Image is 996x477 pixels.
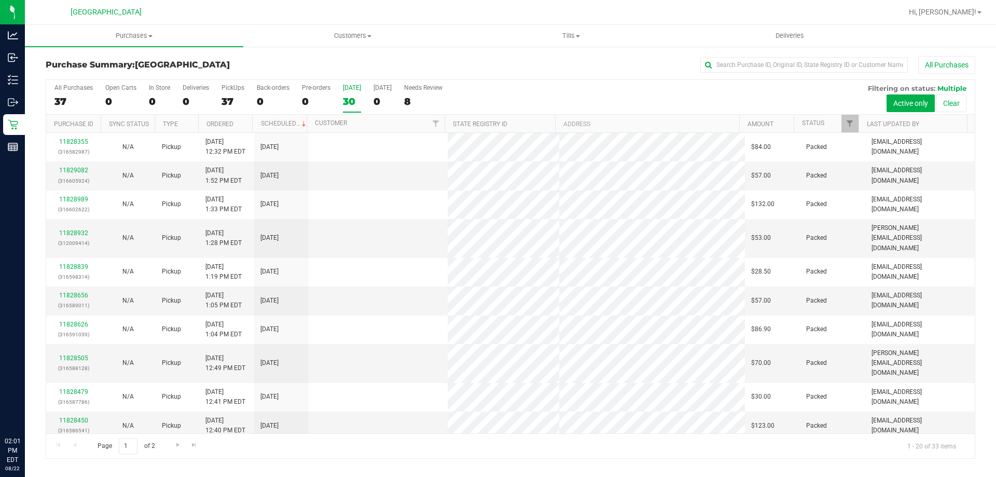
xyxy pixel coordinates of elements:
div: PickUps [222,84,244,91]
button: N/A [122,421,134,431]
span: Pickup [162,199,181,209]
span: [DATE] [260,142,279,152]
span: [PERSON_NAME][EMAIL_ADDRESS][DOMAIN_NAME] [872,348,969,378]
span: [DATE] [260,267,279,277]
p: (316605924) [52,176,94,186]
div: 30 [343,96,361,107]
a: Purchases [25,25,243,47]
span: [EMAIL_ADDRESS][DOMAIN_NAME] [872,416,969,435]
span: Not Applicable [122,393,134,400]
inline-svg: Retail [8,119,18,130]
span: [DATE] [260,421,279,431]
span: Multiple [937,84,966,92]
span: Customers [244,31,461,40]
a: 11828989 [59,196,88,203]
button: N/A [122,142,134,152]
span: $57.00 [751,296,771,306]
button: Clear [936,94,966,112]
p: 02:01 PM EDT [5,437,20,465]
button: All Purchases [918,56,975,74]
div: [DATE] [374,84,392,91]
span: Not Applicable [122,422,134,429]
span: $70.00 [751,358,771,368]
p: (312009414) [52,238,94,248]
span: Packed [806,199,827,209]
inline-svg: Inbound [8,52,18,63]
div: Back-orders [257,84,289,91]
a: Sync Status [109,120,149,128]
a: Go to the next page [170,438,185,452]
span: Pickup [162,142,181,152]
a: Tills [462,25,680,47]
span: [DATE] [260,171,279,181]
a: State Registry ID [453,120,507,128]
span: Hi, [PERSON_NAME]! [909,8,976,16]
a: 11828355 [59,138,88,145]
span: Not Applicable [122,297,134,304]
span: Page of 2 [89,438,163,454]
div: Open Carts [105,84,136,91]
input: Search Purchase ID, Original ID, State Registry ID or Customer Name... [700,57,908,73]
button: N/A [122,296,134,306]
a: 11828505 [59,355,88,362]
span: [DATE] 1:19 PM EDT [205,262,242,282]
span: Pickup [162,421,181,431]
a: Last Updated By [867,120,919,128]
a: 11828656 [59,292,88,299]
span: Deliveries [762,31,818,40]
inline-svg: Outbound [8,97,18,107]
span: Packed [806,142,827,152]
span: Pickup [162,233,181,243]
span: [EMAIL_ADDRESS][DOMAIN_NAME] [872,262,969,282]
span: Not Applicable [122,359,134,366]
span: [EMAIL_ADDRESS][DOMAIN_NAME] [872,166,969,185]
span: $30.00 [751,392,771,402]
div: 0 [105,96,136,107]
inline-svg: Inventory [8,75,18,85]
a: 11828626 [59,321,88,328]
p: (316582987) [52,147,94,157]
inline-svg: Reports [8,142,18,152]
span: [DATE] 12:32 PM EDT [205,137,245,157]
span: [DATE] 12:41 PM EDT [205,387,245,407]
div: 37 [222,96,244,107]
span: $84.00 [751,142,771,152]
button: N/A [122,233,134,243]
span: [DATE] [260,233,279,243]
div: Deliveries [183,84,209,91]
span: [DATE] 1:52 PM EDT [205,166,242,185]
span: Packed [806,233,827,243]
span: $86.90 [751,324,771,334]
span: [DATE] 1:28 PM EDT [205,228,242,248]
span: Pickup [162,267,181,277]
a: Go to the last page [187,438,202,452]
span: [PERSON_NAME][EMAIL_ADDRESS][DOMAIN_NAME] [872,223,969,253]
p: (316602622) [52,205,94,214]
a: 11828450 [59,417,88,424]
span: $57.00 [751,171,771,181]
a: Amount [748,120,773,128]
a: 11829082 [59,167,88,174]
h3: Purchase Summary: [46,60,355,70]
span: 1 - 20 of 33 items [899,438,964,454]
a: Filter [841,115,859,132]
span: [DATE] [260,358,279,368]
span: [EMAIL_ADDRESS][DOMAIN_NAME] [872,320,969,339]
span: Packed [806,296,827,306]
span: Filtering on status: [868,84,935,92]
span: Not Applicable [122,200,134,208]
span: Packed [806,171,827,181]
a: 11828932 [59,229,88,237]
a: Type [163,120,178,128]
p: (316591039) [52,330,94,339]
a: Ordered [206,120,233,128]
span: Not Applicable [122,234,134,241]
iframe: Resource center [10,394,41,425]
a: 11828479 [59,388,88,396]
span: [DATE] 12:40 PM EDT [205,416,245,435]
inline-svg: Analytics [8,30,18,40]
span: Packed [806,358,827,368]
span: [EMAIL_ADDRESS][DOMAIN_NAME] [872,387,969,407]
input: 1 [119,438,137,454]
button: N/A [122,171,134,181]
